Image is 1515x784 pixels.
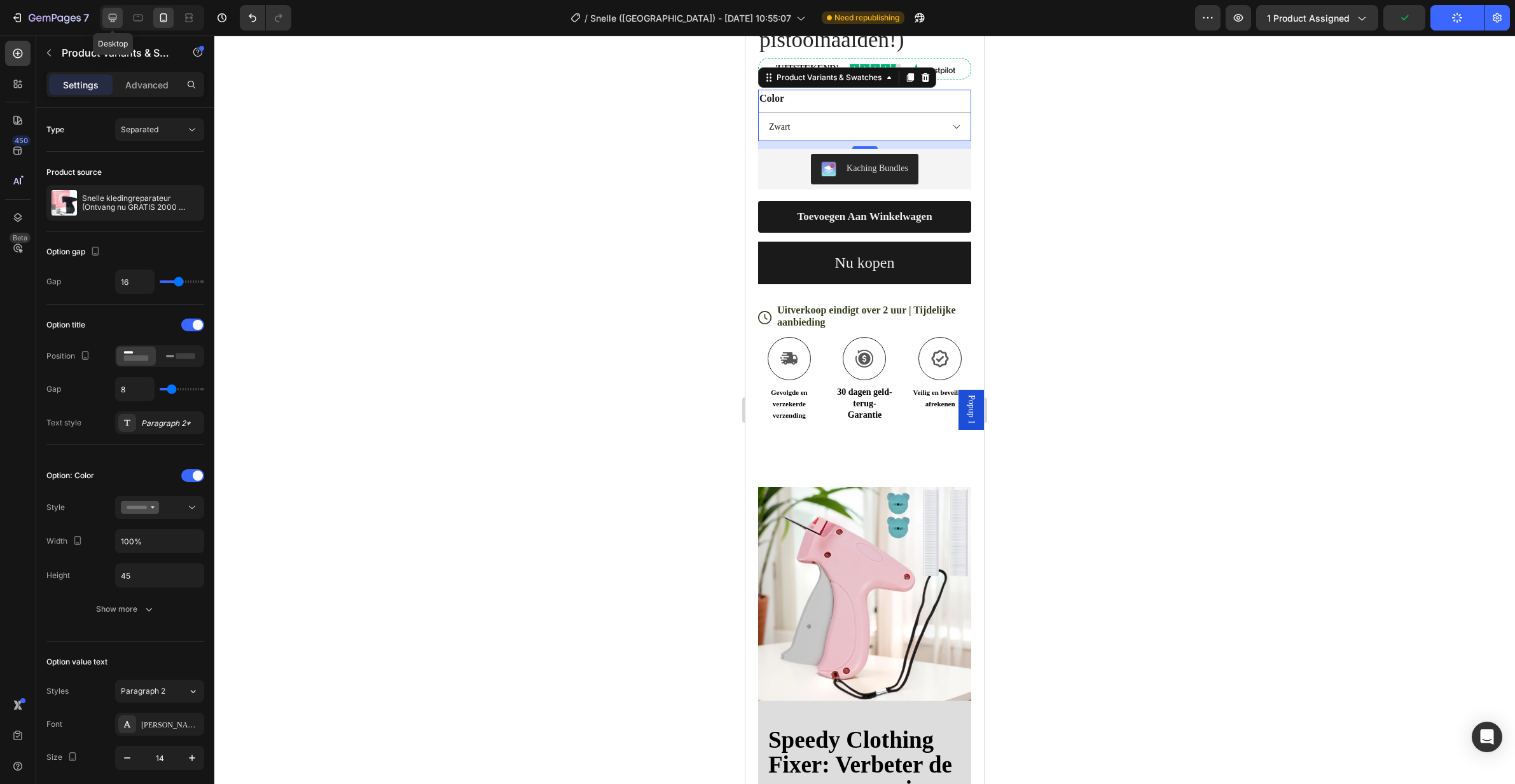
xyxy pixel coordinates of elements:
[46,319,85,331] div: Option title
[46,417,81,429] div: Text style
[62,45,170,60] p: Product Variants & Swatches
[83,10,89,25] p: 7
[125,78,169,92] p: Advanced
[745,36,984,784] iframe: Design area
[116,378,154,401] input: Auto
[1256,5,1378,31] button: 1 product assigned
[46,570,70,581] div: Height
[46,533,85,550] div: Width
[141,418,201,429] div: Paragraph 2*
[46,124,64,135] div: Type
[46,656,107,668] div: Option value text
[46,502,65,513] div: Style
[82,194,199,212] p: Snelle kledingreparateur (Ontvang nu GRATIS 2000 lijmnaalden + 5 pistoolnaalden!)
[46,719,62,730] div: Font
[115,680,204,703] button: Paragraph 2
[116,270,154,293] input: Auto
[10,233,31,243] div: Beta
[96,603,155,616] div: Show more
[46,276,61,287] div: Gap
[5,5,95,31] button: 7
[590,11,791,25] span: Snelle ([GEOGRAPHIC_DATA]) - [DATE] 10:55:07
[13,451,226,664] img: gempages_580367979112301077-a93f1c0d-5f36-4b82-a347-4a0042f89ba3.png
[834,12,899,24] span: Need republishing
[63,78,99,92] p: Settings
[121,125,158,134] span: Separated
[1267,11,1350,25] span: 1 product assigned
[116,564,204,587] input: Auto
[46,167,102,178] div: Product source
[1472,722,1502,752] div: Open Intercom Messenger
[115,118,204,141] button: Separated
[141,719,201,731] div: [PERSON_NAME]
[52,190,77,216] img: product feature img
[12,135,31,146] div: 450
[121,685,165,697] span: Paragraph 2
[585,11,588,25] span: /
[46,470,94,481] div: Option: Color
[46,749,80,766] div: Size
[46,244,103,261] div: Option gap
[240,5,291,31] div: Undo/Redo
[46,685,69,697] div: Styles
[46,598,204,621] button: Show more
[46,348,93,365] div: Position
[46,383,61,395] div: Gap
[116,530,204,553] input: Auto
